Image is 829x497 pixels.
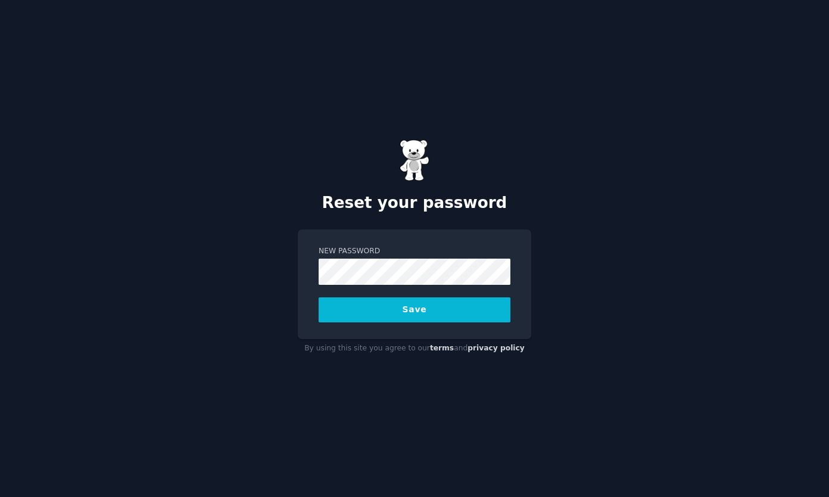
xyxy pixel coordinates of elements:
a: privacy policy [468,344,525,352]
label: New Password [319,246,510,257]
a: terms [430,344,454,352]
div: By using this site you agree to our and [298,339,531,358]
button: Save [319,297,510,322]
h2: Reset your password [298,194,531,213]
img: Gummy Bear [400,139,429,181]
